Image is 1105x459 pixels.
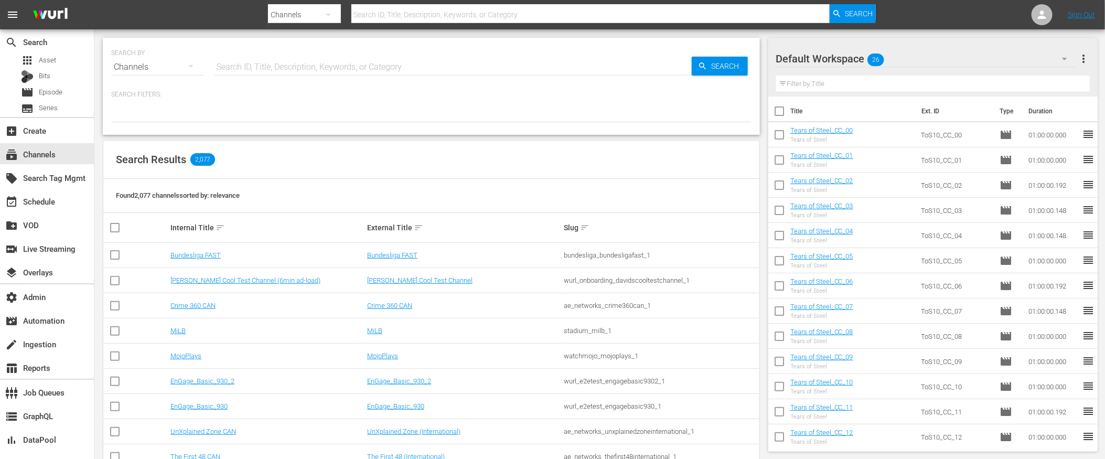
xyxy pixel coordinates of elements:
th: Title [790,97,916,126]
div: Tears of Steel [790,313,853,319]
td: 01:00:00.192 [1024,399,1082,424]
th: Ext. ID [915,97,993,126]
div: Default Workspace [776,44,1078,73]
span: reorder [1082,304,1095,317]
span: more_vert [1077,52,1090,65]
button: Search [692,57,748,76]
div: stadium_milb_1 [564,327,757,335]
div: Tears of Steel [790,162,853,168]
span: 26 [867,49,884,71]
td: ToS10_CC_12 [917,424,996,450]
div: External Title [367,221,561,234]
span: Episode [1000,154,1012,166]
span: Episode [1000,431,1012,443]
td: 01:00:00.000 [1024,248,1082,273]
div: ae_networks_crime360can_1 [564,302,757,309]
img: ans4CAIJ8jUAAAAAAAAAAAAAAAAAAAAAAAAgQb4GAAAAAAAAAAAAAAAAAAAAAAAAJMjXAAAAAAAAAAAAAAAAAAAAAAAAgAT5G... [25,3,76,27]
td: ToS10_CC_05 [917,248,996,273]
span: reorder [1082,405,1095,418]
span: reorder [1082,204,1095,216]
th: Type [993,97,1022,126]
td: ToS10_CC_02 [917,173,996,198]
span: reorder [1082,153,1095,166]
a: MojoPlays [170,352,201,360]
a: [PERSON_NAME] Cool Test Channel [367,276,473,284]
a: MiLB [170,327,186,335]
td: ToS10_CC_03 [917,198,996,223]
span: Search [5,36,18,49]
a: Crime 360 CAN [170,302,216,309]
span: Episode [1000,179,1012,191]
td: ToS10_CC_10 [917,374,996,399]
span: reorder [1082,329,1095,342]
a: Tears of Steel_CC_04 [790,227,853,235]
a: UnXplained Zone CAN [170,428,236,435]
span: Episode [1000,229,1012,242]
span: Search [845,4,873,23]
span: reorder [1082,254,1095,266]
td: 01:00:00.000 [1024,122,1082,147]
div: Slug [564,221,757,234]
td: ToS10_CC_06 [917,273,996,298]
div: Tears of Steel [790,363,853,370]
span: reorder [1082,355,1095,367]
span: Asset [21,54,34,67]
span: sort [414,223,423,232]
a: Tears of Steel_CC_06 [790,277,853,285]
a: Tears of Steel_CC_02 [790,177,853,185]
a: EnGage_Basic_930_2 [367,377,431,385]
span: sort [216,223,225,232]
span: Admin [5,291,18,304]
span: Episode [1000,254,1012,267]
span: Channels [5,148,18,161]
div: Tears of Steel [790,338,853,345]
span: Found 2,077 channels sorted by: relevance [116,191,240,199]
div: Bits [21,70,34,83]
a: Tears of Steel_CC_00 [790,126,853,134]
span: reorder [1082,430,1095,443]
span: reorder [1082,229,1095,241]
a: Bundesliga FAST [170,251,221,259]
td: ToS10_CC_09 [917,349,996,374]
span: Bits [39,71,50,81]
span: Episode [1000,204,1012,217]
div: wurl_onboarding_davidscooltestchannel_1 [564,276,757,284]
a: Bundesliga FAST [367,251,417,259]
span: Episode [1000,280,1012,292]
a: UnXplained Zone (International) [367,428,460,435]
a: Sign Out [1068,10,1095,19]
span: Overlays [5,266,18,279]
div: ae_networks_unxplainedzoneinternational_1 [564,428,757,435]
span: Episode [1000,355,1012,368]
span: Schedule [5,196,18,208]
td: ToS10_CC_04 [917,223,996,248]
span: Episode [39,87,62,98]
p: Search Filters: [111,90,752,99]
td: 01:00:00.000 [1024,324,1082,349]
span: Search Results [116,153,186,166]
span: Search [707,57,748,76]
span: Asset [39,55,56,66]
span: Create [5,125,18,137]
a: Tears of Steel_CC_12 [790,429,853,436]
td: 01:00:00.000 [1024,349,1082,374]
span: Episode [1000,380,1012,393]
td: ToS10_CC_08 [917,324,996,349]
span: reorder [1082,178,1095,191]
td: 01:00:00.192 [1024,173,1082,198]
a: Tears of Steel_CC_05 [790,252,853,260]
td: ToS10_CC_00 [917,122,996,147]
button: Search [830,4,876,23]
span: reorder [1082,279,1095,292]
div: Tears of Steel [790,413,853,420]
td: 01:00:00.148 [1024,298,1082,324]
span: sort [580,223,589,232]
div: Tears of Steel [790,212,853,219]
span: Episode [1000,330,1012,343]
a: Tears of Steel_CC_01 [790,152,853,159]
th: Duration [1022,97,1085,126]
a: Crime 360 CAN [367,302,412,309]
span: VOD [5,219,18,232]
td: 01:00:00.000 [1024,424,1082,450]
span: Episode [1000,405,1012,418]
